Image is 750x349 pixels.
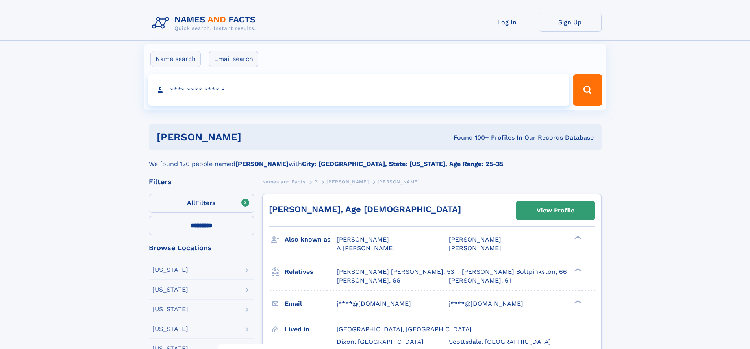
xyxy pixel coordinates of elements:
div: ❯ [572,299,582,304]
span: All [187,199,195,207]
h3: Email [285,297,337,310]
div: [US_STATE] [152,286,188,293]
a: [PERSON_NAME] [PERSON_NAME], 53 [337,268,454,276]
label: Filters [149,194,254,213]
span: [PERSON_NAME] [378,179,420,185]
span: [PERSON_NAME] [449,236,501,243]
b: City: [GEOGRAPHIC_DATA], State: [US_STATE], Age Range: 25-35 [302,160,503,168]
h3: Relatives [285,265,337,279]
div: Browse Locations [149,244,254,251]
span: [PERSON_NAME] [449,244,501,252]
span: P [314,179,318,185]
h3: Lived in [285,323,337,336]
span: [PERSON_NAME] [337,236,389,243]
a: [PERSON_NAME] [326,177,369,187]
div: We found 120 people named with . [149,150,602,169]
img: Logo Names and Facts [149,13,262,34]
div: Found 100+ Profiles In Our Records Database [347,133,594,142]
a: [PERSON_NAME], 61 [449,276,511,285]
span: [PERSON_NAME] [326,179,369,185]
div: View Profile [537,201,574,220]
label: Name search [150,51,201,67]
div: [US_STATE] [152,326,188,332]
a: [PERSON_NAME], Age [DEMOGRAPHIC_DATA] [269,204,461,214]
div: ❯ [572,235,582,240]
h3: Also known as [285,233,337,246]
div: [US_STATE] [152,267,188,273]
div: Filters [149,178,254,185]
a: P [314,177,318,187]
a: Sign Up [539,13,602,32]
a: [PERSON_NAME], 66 [337,276,400,285]
a: Log In [476,13,539,32]
a: [PERSON_NAME] Boltpinkston, 66 [462,268,567,276]
input: search input [148,74,570,106]
a: View Profile [517,201,594,220]
div: ❯ [572,267,582,272]
span: [GEOGRAPHIC_DATA], [GEOGRAPHIC_DATA] [337,325,472,333]
span: A [PERSON_NAME] [337,244,395,252]
span: Scottsdale, [GEOGRAPHIC_DATA] [449,338,551,345]
button: Search Button [573,74,602,106]
a: Names and Facts [262,177,306,187]
b: [PERSON_NAME] [235,160,289,168]
span: Dixon, [GEOGRAPHIC_DATA] [337,338,424,345]
h1: [PERSON_NAME] [157,132,348,142]
div: [US_STATE] [152,306,188,312]
label: Email search [209,51,258,67]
